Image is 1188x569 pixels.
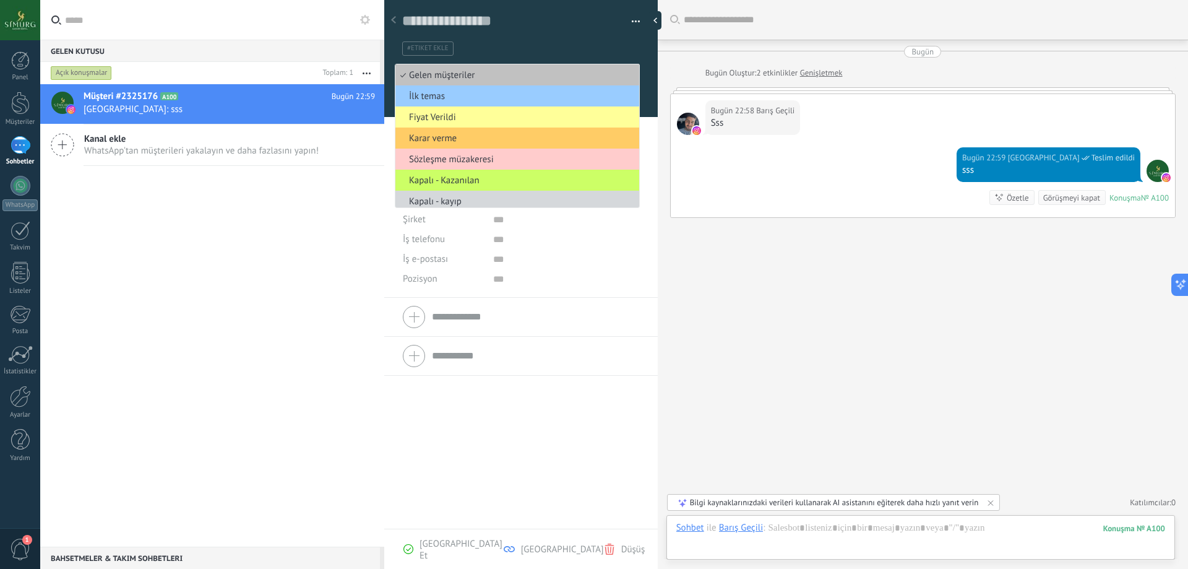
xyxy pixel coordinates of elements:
span: Kanal ekle [84,133,319,145]
div: Gizle [649,11,661,30]
span: İlk temas [395,90,635,102]
span: [GEOGRAPHIC_DATA] et [420,538,504,562]
span: [GEOGRAPHIC_DATA] [521,544,604,555]
span: Simurg Hotel [1147,160,1169,182]
div: Gelen Kutusu [40,40,380,62]
span: Fiyat Verildi [395,111,635,123]
button: İş telefonu [403,230,445,250]
div: Panel [2,74,38,82]
span: Kapalı - kayıp [395,196,635,207]
span: Sözleşme müzakeresi [395,154,635,165]
span: Teslim edildi [1091,152,1135,164]
span: 2 etkinlikler [756,67,798,79]
span: İş telefonu [403,233,445,245]
span: 1 [22,535,32,545]
div: Bugün 22:59 [962,152,1008,164]
button: Daha fazla [353,62,380,84]
div: Bugün [911,46,934,58]
span: Bugün 22:59 [332,90,375,103]
a: Genişletmek [800,67,843,79]
span: Barış Geçili [677,113,699,135]
span: Müşteri #2325176 [84,90,158,103]
div: Yardım [2,454,38,463]
span: Karar verme [395,132,635,144]
a: Katılımcılar:0 [1130,497,1176,508]
div: Toplam: 1 [317,67,353,79]
div: Posta [2,328,38,336]
span: Simurg Hotel (Satış Ofisi) [1008,152,1080,164]
div: Konuşma [1109,193,1141,203]
span: #etiket ekle [407,44,449,53]
div: Pozisyon [403,269,484,289]
div: Oluştur: [705,67,843,79]
div: Barış Geçili [719,522,763,533]
div: Özetle [1007,192,1029,204]
span: İş e-postası [403,253,448,265]
span: A100 [160,92,178,100]
span: : [763,522,765,534]
div: sss [962,164,1135,176]
span: Düşüş [621,544,645,555]
div: Sss [711,117,795,129]
div: WhatsApp [2,199,38,211]
div: Görüşmeyi kapat [1043,192,1100,204]
div: Bilgi kaynaklarınızdaki verileri kullanarak AI asistanını eğiterek daha hızlı yanıt verin [690,497,979,508]
div: Bugün [705,67,730,79]
span: ile [707,522,717,534]
div: İstatistikler [2,368,38,376]
img: instagram.svg [67,105,75,114]
span: Gelen müşteriler [395,69,635,81]
span: Barış Geçili [756,105,794,117]
img: instagram.svg [692,126,701,135]
span: Kapalı - Kazanılan [395,175,635,186]
div: Müşteriler [2,118,38,126]
div: Bugün 22:58 [711,105,757,117]
button: İş e-postası [403,250,448,269]
span: [GEOGRAPHIC_DATA]: sss [84,103,351,115]
div: Takvim [2,244,38,252]
span: Pozisyon [403,274,437,284]
span: 0 [1171,497,1176,508]
div: 100 [1103,523,1165,534]
div: Açık konuşmalar [51,66,112,80]
div: Ayarlar [2,411,38,419]
a: Müşteri #2325176 A100 Bugün 22:59 [GEOGRAPHIC_DATA]: sss [40,84,384,124]
div: Listeler [2,287,38,295]
div: № A100 [1141,193,1169,203]
div: Bahsetmeler & Takım sohbetleri [40,547,380,569]
div: Şirket [403,210,484,230]
span: WhatsApp'tan müşterileri yakalayın ve daha fazlasını yapın! [84,145,319,157]
img: instagram.svg [1162,173,1171,182]
div: Sohbetler [2,158,38,166]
